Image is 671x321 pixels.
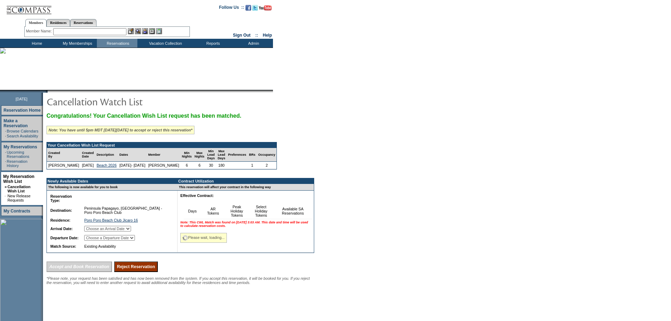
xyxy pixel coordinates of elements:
td: · [5,194,7,202]
td: · [5,129,6,133]
td: [PERSON_NAME] [147,162,181,169]
a: Browse Calendars [7,129,38,133]
td: Note: This CWL Match was found on [DATE] 3:03 AM. This date and time will be used to calculate re... [179,219,312,229]
a: Make a Reservation [4,118,28,128]
td: [DATE] [81,162,95,169]
img: Subscribe to our YouTube Channel [259,5,272,11]
i: Note: You have until 5pm MDT [DATE][DATE] to accept or reject this reservation* [49,128,192,132]
td: This reservation will affect your contract in the following way [178,184,314,191]
a: Reservations [70,19,97,26]
td: · [5,134,6,138]
a: Poro Poro Beach Club Jicaro 16 [84,218,138,222]
span: Congratulations! Your Cancellation Wish List request has been matched. [46,113,241,119]
td: BRs [248,148,257,162]
div: Member Name: [26,28,53,34]
img: Impersonate [142,28,148,34]
b: Departure Date: [50,236,79,240]
td: 6 [180,162,193,169]
td: Days [184,203,201,219]
input: Accept and Book Reservation [46,261,112,272]
img: pgTtlCancellationNotification.gif [46,94,187,109]
b: Effective Contract: [180,193,214,198]
span: *Please note, your request has been satisfied and has now been removed from the system. If you ac... [46,276,310,285]
img: Reservations [149,28,155,34]
a: Help [263,33,272,38]
a: Reservation History [7,159,27,168]
td: Max Nights [193,148,206,162]
td: Select Holiday Tokens [249,203,273,219]
td: Peninsula Papagayo, [GEOGRAPHIC_DATA] - Poro Poro Beach Club [83,205,171,216]
td: Occupancy [257,148,277,162]
td: Admin [232,39,273,48]
td: 30 [206,162,216,169]
span: :: [255,33,258,38]
span: [DATE] [15,97,27,101]
a: Cancellation Wish List [7,185,30,193]
a: Residences [46,19,70,26]
td: Reservations [97,39,137,48]
td: · [5,150,6,159]
img: Follow us on Twitter [252,5,258,11]
a: My Reservation Wish List [3,174,35,184]
td: Existing Availability [83,243,171,250]
b: Arrival Date: [50,227,73,231]
div: Please wait, loading... [180,233,227,243]
td: My Memberships [56,39,97,48]
td: Follow Us :: [219,4,244,13]
a: Beach 2026 [97,163,117,167]
td: The following is now available for you to book [47,184,173,191]
td: Max Lead Days [216,148,227,162]
td: AR Tokens [201,203,225,219]
td: · [5,159,6,168]
td: Description [95,148,118,162]
td: 6 [193,162,206,169]
td: Member [147,148,181,162]
b: Reservation Type: [50,194,72,203]
a: Reservation Home [4,108,41,113]
td: 180 [216,162,227,169]
a: Upcoming Reservations [7,150,29,159]
td: Home [16,39,56,48]
td: Created Date [81,148,95,162]
b: Destination: [50,208,72,212]
td: 2 [257,162,277,169]
b: » [5,185,7,189]
td: Contract Utilization [178,178,314,184]
a: Members [25,19,47,27]
td: Available SA Reservations [273,203,312,219]
a: Subscribe to our YouTube Channel [259,7,272,11]
img: promoShadowLeftCorner.gif [45,90,48,93]
a: Search Availability [7,134,38,138]
td: Reports [192,39,232,48]
td: Vacation Collection [137,39,192,48]
td: Preferences [226,148,248,162]
a: My Contracts [4,209,30,214]
td: [PERSON_NAME] [47,162,81,169]
input: Reject Reservation [114,261,158,272]
a: My Reservations [4,144,37,149]
a: Sign Out [233,33,250,38]
b: Match Source: [50,244,76,248]
img: b_edit.gif [128,28,134,34]
a: Become our fan on Facebook [246,7,251,11]
a: Follow us on Twitter [252,7,258,11]
img: b_calculator.gif [156,28,162,34]
td: Min Nights [180,148,193,162]
td: Min Lead Days [206,148,216,162]
img: Become our fan on Facebook [246,5,251,11]
b: Residence: [50,218,70,222]
td: Newly Available Dates [47,178,173,184]
td: Peak Holiday Tokens [225,203,249,219]
td: [DATE]- [DATE] [118,162,147,169]
img: View [135,28,141,34]
td: 1 [248,162,257,169]
td: Created By [47,148,81,162]
a: New Release Requests [7,194,30,202]
td: Your Cancellation Wish List Request [47,142,277,148]
td: Dates [118,148,147,162]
